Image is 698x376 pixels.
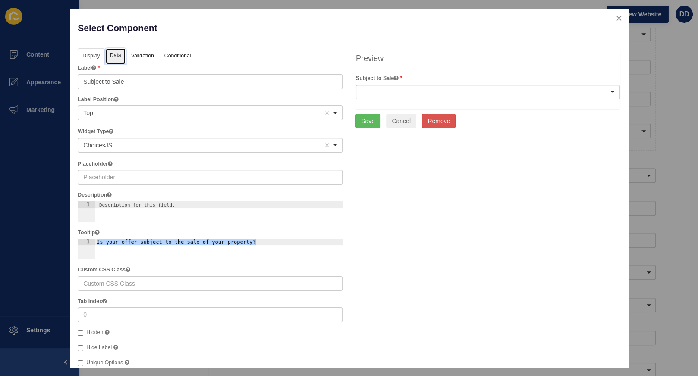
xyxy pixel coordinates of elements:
[78,160,113,168] label: Placeholder
[99,202,314,208] div: Description for this field.
[86,329,103,335] span: Hidden
[78,229,100,236] label: Tooltip
[78,96,119,103] label: Label Position
[78,297,107,305] label: Tab Index
[78,239,95,245] div: 1
[78,48,104,64] a: Display
[83,109,93,116] span: Top
[323,141,331,150] button: Remove item: 'choicesjs'
[386,114,416,128] button: Cancel
[106,48,126,64] a: Data
[86,360,123,366] span: Unique Options
[355,114,380,128] button: Save
[78,170,343,185] input: Placeholder
[78,345,83,351] input: Hide Label
[126,48,159,64] a: Validation
[356,53,620,64] h4: Preview
[78,64,100,72] label: Label
[83,142,112,149] span: ChoicesJS
[78,74,343,89] input: Field Label
[78,307,343,322] input: 0
[78,360,83,366] input: Unique Options
[160,48,196,64] a: Conditional
[610,9,628,27] button: close
[323,108,331,117] button: Remove item: 'top'
[422,114,456,128] button: Remove
[78,330,83,336] input: Hidden
[78,16,343,39] p: Select Component
[78,191,112,199] label: Description
[78,276,343,291] input: Custom CSS Class
[356,74,402,82] label: Subject to Sale
[78,201,95,208] div: 1
[78,127,113,135] label: Widget Type
[86,344,112,351] span: Hide Label
[78,266,130,274] label: Custom CSS Class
